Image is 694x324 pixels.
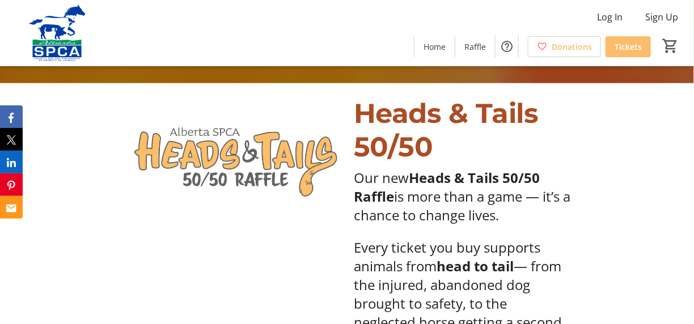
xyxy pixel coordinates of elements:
[424,41,446,53] span: Home
[354,168,409,187] span: Our new
[354,97,538,163] span: Heads & Tails 50/50
[636,8,687,26] button: Sign Up
[496,35,518,58] button: Help
[645,10,678,24] span: Sign Up
[528,36,601,57] a: Donations
[7,5,108,61] img: Alberta SPCA's Logo
[615,41,642,53] span: Tickets
[414,36,455,57] a: Home
[354,238,540,275] span: Every ticket you buy supports animals from
[122,97,340,219] img: undefined
[354,187,570,224] span: is more than a game — it’s a chance to change lives.
[660,36,680,56] button: Cart
[437,257,514,275] strong: head to tail
[597,10,623,24] span: Log In
[552,41,592,53] span: Donations
[464,41,486,53] span: Raffle
[588,8,632,26] button: Log In
[354,168,540,206] strong: Heads & Tails 50/50 Raffle
[606,36,651,57] a: Tickets
[455,36,495,57] a: Raffle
